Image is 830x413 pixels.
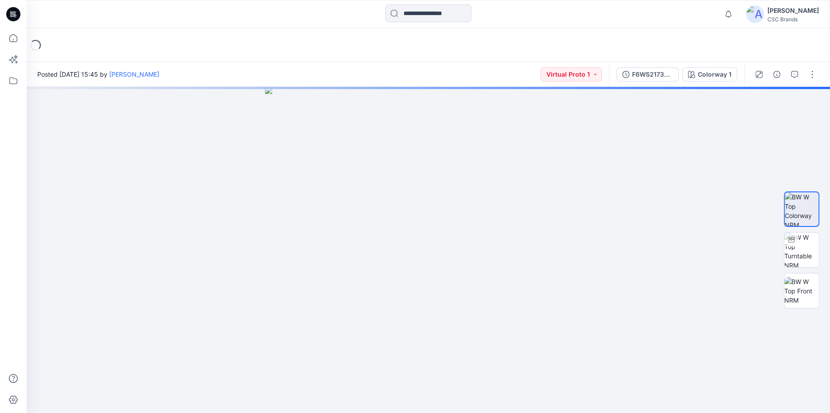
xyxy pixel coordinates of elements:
[698,70,731,79] div: Colorway 1
[37,70,159,79] span: Posted [DATE] 15:45 by
[785,192,818,226] img: BW W Top Colorway NRM
[770,67,784,82] button: Details
[682,67,737,82] button: Colorway 1
[784,277,819,305] img: BW W Top Front NRM
[265,87,592,413] img: eyJhbGciOiJIUzI1NiIsImtpZCI6IjAiLCJzbHQiOiJzZXMiLCJ0eXAiOiJKV1QifQ.eyJkYXRhIjp7InR5cGUiOiJzdG9yYW...
[746,5,764,23] img: avatar
[784,233,819,267] img: BW W Top Turntable NRM
[632,70,673,79] div: F6WS217370_F26_EUREG_VP1
[617,67,679,82] button: F6WS217370_F26_EUREG_VP1
[767,16,819,23] div: CSC Brands
[109,70,159,78] a: [PERSON_NAME]
[767,5,819,16] div: [PERSON_NAME]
